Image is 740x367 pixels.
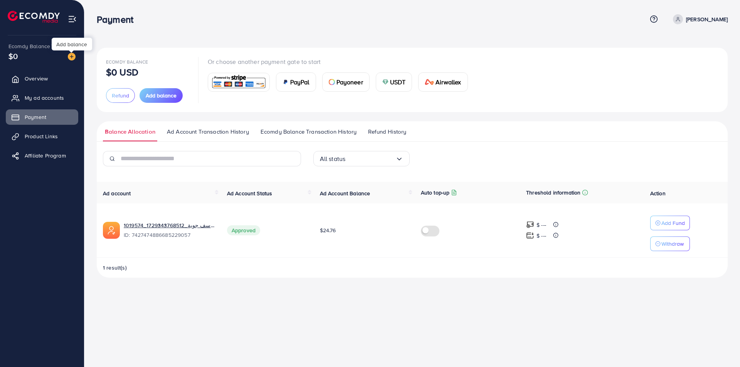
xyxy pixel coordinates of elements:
[8,50,18,62] span: $0
[97,14,140,25] h3: Payment
[208,57,474,66] p: Or choose another payment gate to start
[276,72,316,92] a: cardPayPal
[106,67,138,77] p: $0 USD
[106,59,148,65] span: Ecomdy Balance
[345,153,395,165] input: Search for option
[261,127,357,136] span: Ecomdy Balance Transaction History
[210,74,267,90] img: card
[661,218,685,228] p: Add Fund
[112,92,129,99] span: Refund
[103,189,131,197] span: Ad account
[105,127,155,136] span: Balance Allocation
[526,231,534,240] img: top-up amount
[526,221,534,229] img: top-up amount
[290,77,309,87] span: PayPal
[376,72,412,92] a: cardUSDT
[436,77,461,87] span: Airwallex
[650,236,690,251] button: Withdraw
[103,264,127,271] span: 1 result(s)
[6,129,78,144] a: Product Links
[390,77,406,87] span: USDT
[329,79,335,85] img: card
[8,11,60,23] img: logo
[368,127,406,136] span: Refund History
[167,127,249,136] span: Ad Account Transaction History
[661,239,684,248] p: Withdraw
[227,225,260,235] span: Approved
[106,88,135,103] button: Refund
[425,79,434,85] img: card
[283,79,289,85] img: card
[320,153,346,165] span: All status
[124,221,215,239] div: <span class='underline'>1019574_يوسف جوية_1729343768512</span></br>7427474886685229057
[25,132,58,140] span: Product Links
[8,42,50,50] span: Ecomdy Balance
[536,220,546,230] p: $ ---
[707,332,734,361] iframe: Chat
[322,72,370,92] a: cardPayoneer
[124,221,215,229] a: 1019574_يوسف جوية_1729343768512
[68,53,76,60] img: image
[124,231,215,239] span: ID: 7427474886685229057
[418,72,468,92] a: cardAirwallex
[670,14,728,24] a: [PERSON_NAME]
[313,151,410,166] div: Search for option
[536,231,546,240] p: $ ---
[25,94,64,102] span: My ad accounts
[6,90,78,106] a: My ad accounts
[526,188,580,197] p: Threshold information
[650,189,666,197] span: Action
[227,189,272,197] span: Ad Account Status
[52,38,92,50] div: Add balance
[140,88,183,103] button: Add balance
[6,109,78,125] a: Payment
[421,188,450,197] p: Auto top-up
[103,222,120,239] img: ic-ads-acc.e4c84228.svg
[382,79,388,85] img: card
[146,92,177,99] span: Add balance
[208,73,270,92] a: card
[25,113,46,121] span: Payment
[6,148,78,163] a: Affiliate Program
[650,216,690,230] button: Add Fund
[336,77,363,87] span: Payoneer
[25,75,48,82] span: Overview
[320,226,336,234] span: $24.76
[68,15,77,23] img: menu
[6,71,78,86] a: Overview
[686,15,728,24] p: [PERSON_NAME]
[25,152,66,159] span: Affiliate Program
[320,189,370,197] span: Ad Account Balance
